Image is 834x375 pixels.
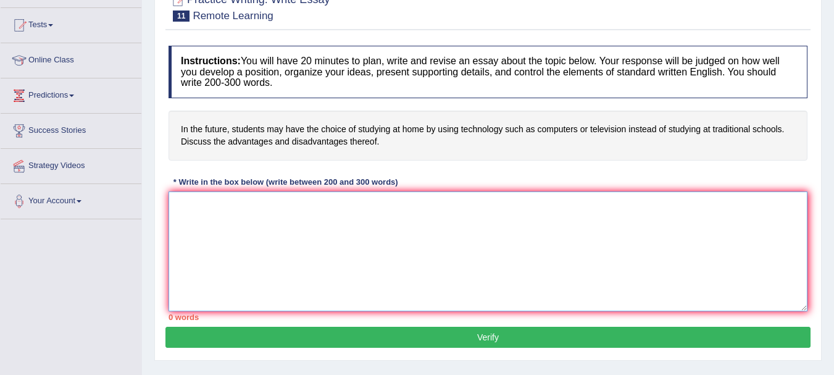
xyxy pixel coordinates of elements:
a: Success Stories [1,114,141,145]
span: 11 [173,11,190,22]
b: Instructions: [181,56,241,66]
a: Tests [1,8,141,39]
div: * Write in the box below (write between 200 and 300 words) [169,176,402,188]
div: 0 words [169,311,807,323]
a: Strategy Videos [1,149,141,180]
h4: In the future, students may have the choice of studying at home by using technology such as compu... [169,111,807,161]
h4: You will have 20 minutes to plan, write and revise an essay about the topic below. Your response ... [169,46,807,98]
small: Remote Learning [193,10,273,22]
button: Verify [165,327,811,348]
a: Predictions [1,78,141,109]
a: Online Class [1,43,141,74]
a: Your Account [1,184,141,215]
